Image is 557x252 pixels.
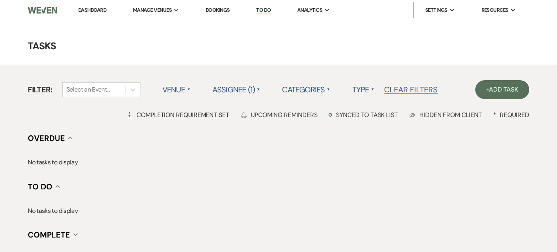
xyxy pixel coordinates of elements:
span: Overdue [28,133,65,143]
label: Type [352,83,375,97]
label: Categories [282,83,330,97]
span: Complete [28,230,70,240]
span: To Do [28,182,52,192]
span: ▲ [187,86,190,93]
button: To Do [28,183,60,191]
div: Upcoming Reminders [241,111,318,119]
label: Assignee (1) [212,83,261,97]
span: ▲ [327,86,330,93]
button: Clear Filters [384,86,438,94]
div: Required [493,111,529,119]
img: Weven Logo [28,2,57,18]
div: Hidden from Client [409,111,482,119]
button: Overdue [28,134,73,142]
span: Resources [482,6,508,14]
div: Select an Event... [66,85,110,94]
p: No tasks to display [28,157,529,167]
span: ▲ [257,86,260,93]
a: Dashboard [78,7,106,13]
div: Completion Requirement Set [126,111,229,119]
p: No tasks to display [28,206,529,216]
a: Bookings [206,7,230,13]
span: Filter: [28,84,52,95]
span: ▲ [371,86,374,93]
span: Manage Venues [133,6,172,14]
span: Analytics [297,6,322,14]
button: Complete [28,231,78,239]
div: Synced to task list [329,111,397,119]
label: Venue [162,83,190,97]
span: Add Task [489,85,518,94]
span: Settings [425,6,447,14]
a: +Add Task [475,80,529,99]
a: To Do [256,7,271,14]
